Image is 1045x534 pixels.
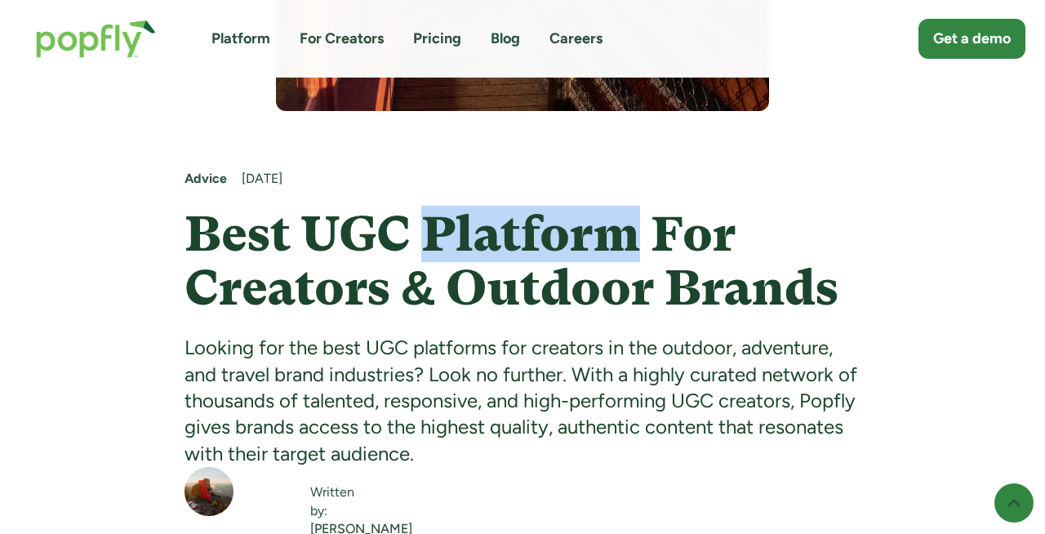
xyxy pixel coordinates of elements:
a: Careers [549,29,603,49]
a: Platform [211,29,270,49]
strong: Advice [185,171,227,186]
h1: Best UGC Platform For Creators & Outdoor Brands [185,207,861,315]
div: Written by: [310,483,563,520]
a: Get a demo [918,19,1025,59]
a: For Creators [300,29,384,49]
a: Blog [491,29,520,49]
a: Pricing [413,29,461,49]
div: [DATE] [242,170,861,188]
div: Get a demo [933,29,1011,49]
a: home [20,3,172,74]
a: Advice [185,170,227,188]
div: Looking for the best UGC platforms for creators in the outdoor, adventure, and travel brand indus... [185,335,861,467]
